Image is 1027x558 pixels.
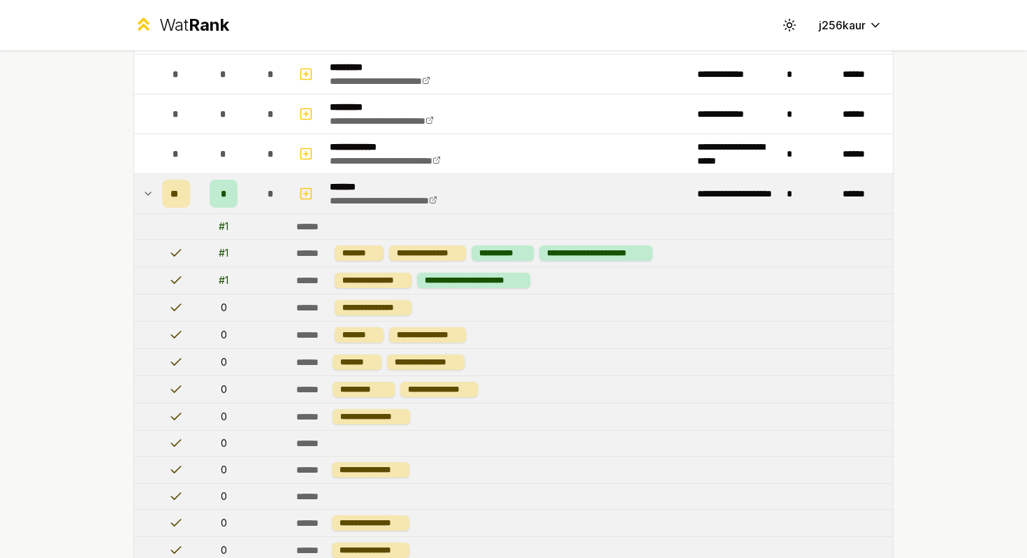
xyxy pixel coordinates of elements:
[219,246,228,260] div: # 1
[196,431,252,456] td: 0
[196,457,252,483] td: 0
[189,15,229,35] span: Rank
[219,220,228,234] div: # 1
[196,294,252,321] td: 0
[196,510,252,536] td: 0
[219,273,228,287] div: # 1
[196,403,252,430] td: 0
[196,484,252,509] td: 0
[196,322,252,348] td: 0
[159,14,229,36] div: Wat
[808,13,894,38] button: j256kaur
[196,376,252,403] td: 0
[133,14,229,36] a: WatRank
[819,17,866,34] span: j256kaur
[196,349,252,375] td: 0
